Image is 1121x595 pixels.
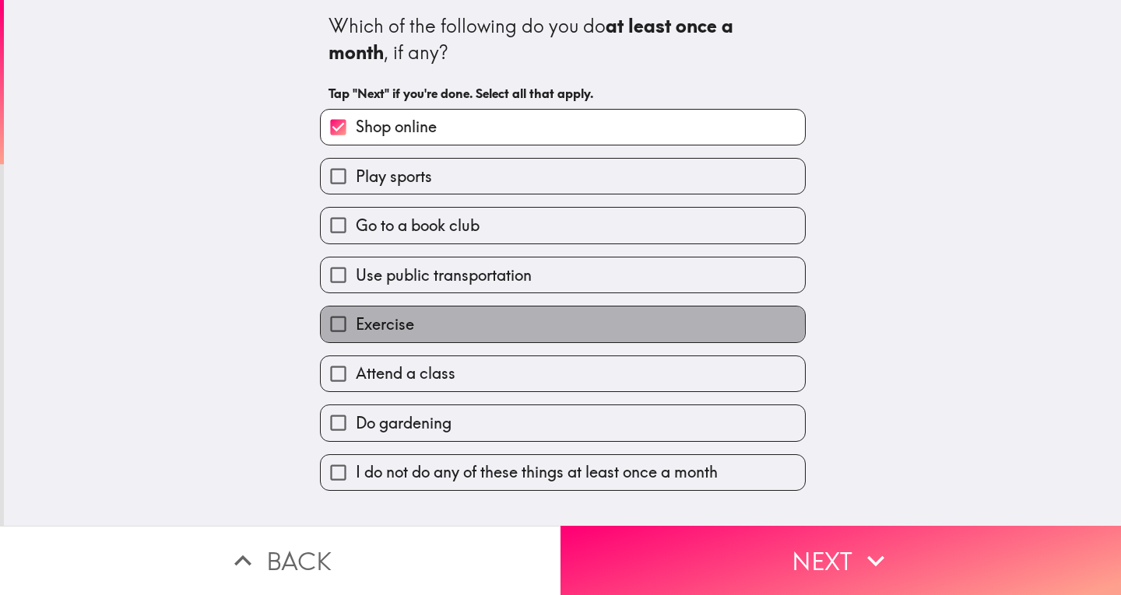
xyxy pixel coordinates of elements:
button: Exercise [321,306,805,341]
span: Go to a book club [356,215,480,236]
button: Do gardening [321,405,805,440]
button: Attend a class [321,356,805,391]
span: Do gardening [356,412,452,434]
h6: Tap "Next" if you're done. Select all that apply. [329,85,797,102]
span: I do not do any of these things at least once a month [356,461,718,483]
span: Shop online [356,116,437,138]
button: Next [560,526,1121,595]
button: Play sports [321,159,805,194]
button: Go to a book club [321,208,805,243]
span: Play sports [356,166,432,187]
div: Which of the following do you do , if any? [329,13,797,65]
button: I do not do any of these things at least once a month [321,455,805,490]
button: Shop online [321,110,805,145]
button: Use public transportation [321,257,805,292]
span: Use public transportation [356,264,532,286]
b: at least once a month [329,14,738,64]
span: Exercise [356,313,414,335]
span: Attend a class [356,362,455,384]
